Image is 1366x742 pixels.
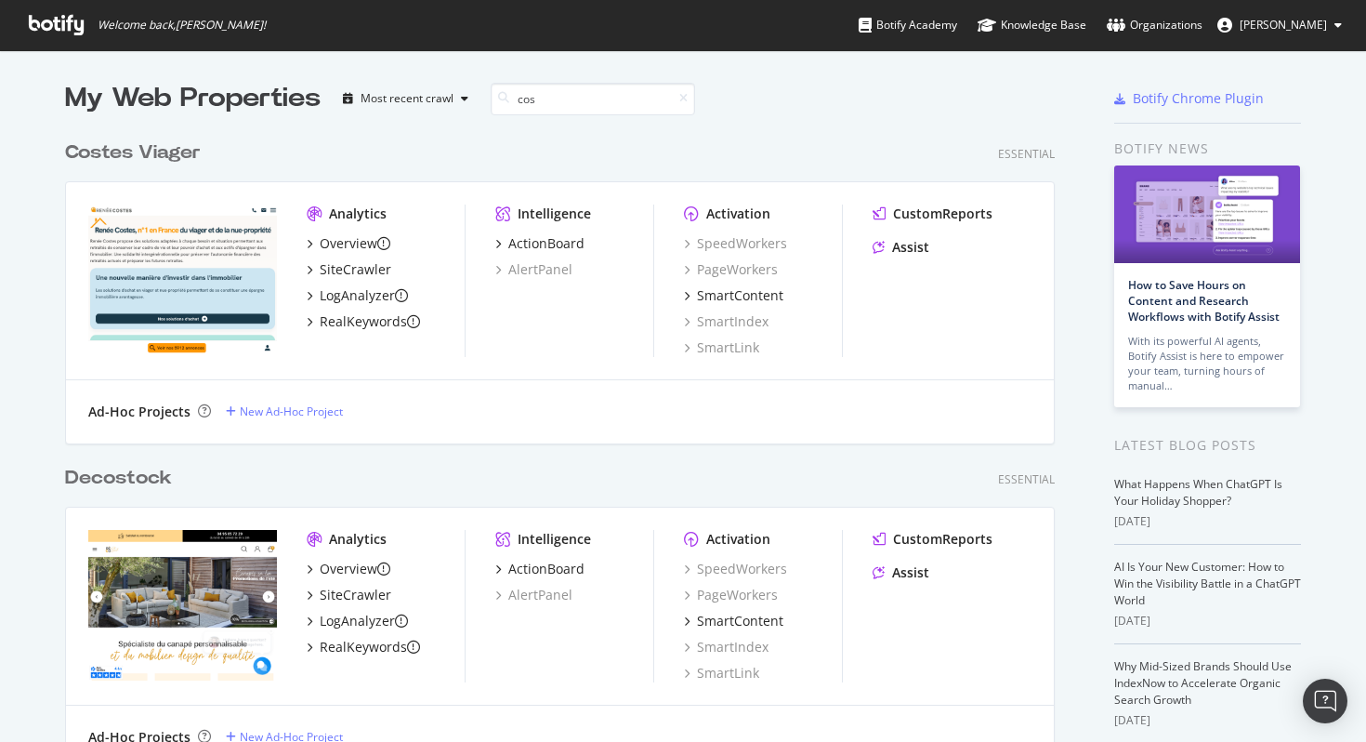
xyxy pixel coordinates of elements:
[1114,166,1300,263] img: How to Save Hours on Content and Research Workflows with Botify Assist
[91,469,126,487] b: cos
[307,612,408,630] a: LogAnalyzer
[65,465,179,492] a: Decostock
[307,260,391,279] a: SiteCrawler
[873,563,929,582] a: Assist
[307,312,420,331] a: RealKeywords
[320,286,395,305] div: LogAnalyzer
[697,286,783,305] div: SmartContent
[978,16,1086,34] div: Knowledge Base
[893,530,992,549] div: CustomReports
[684,234,787,253] a: SpeedWorkers
[1114,658,1292,708] a: Why Mid-Sized Brands Should Use IndexNow to Accelerate Organic Search Growth
[1303,679,1347,723] div: Open Intercom Messenger
[1114,89,1264,108] a: Botify Chrome Plugin
[226,404,343,419] a: New Ad-Hoc Project
[998,471,1055,487] div: Essential
[1114,476,1282,509] a: What Happens When ChatGPT Is Your Holiday Shopper?
[335,84,476,113] button: Most recent crawl
[518,205,591,223] div: Intelligence
[1202,10,1357,40] button: [PERSON_NAME]
[873,205,992,223] a: CustomReports
[320,638,407,656] div: RealKeywords
[307,560,390,578] a: Overview
[684,664,759,682] a: SmartLink
[706,530,770,549] div: Activation
[684,612,783,630] a: SmartContent
[320,234,377,253] div: Overview
[1240,17,1327,33] span: Olivier Job
[320,312,407,331] div: RealKeywords
[684,338,759,357] a: SmartLink
[65,80,321,117] div: My Web Properties
[307,234,390,253] a: Overview
[495,560,584,578] a: ActionBoard
[706,205,770,223] div: Activation
[684,260,778,279] a: PageWorkers
[518,530,591,549] div: Intelligence
[361,93,453,104] div: Most recent crawl
[1107,16,1202,34] div: Organizations
[320,560,377,578] div: Overview
[508,234,584,253] div: ActionBoard
[65,139,208,166] a: Costes Viager
[307,586,391,604] a: SiteCrawler
[684,312,768,331] a: SmartIndex
[1114,435,1301,456] div: Latest Blog Posts
[240,404,343,419] div: New Ad-Hoc Project
[65,465,172,492] div: De tock
[495,586,572,604] a: AlertPanel
[684,638,768,656] a: SmartIndex
[1133,89,1264,108] div: Botify Chrome Plugin
[697,612,783,630] div: SmartContent
[508,560,584,578] div: ActionBoard
[1114,513,1301,530] div: [DATE]
[873,238,929,257] a: Assist
[65,139,201,166] div: tes Viager
[307,638,420,656] a: RealKeywords
[88,205,277,355] img: costes-viager.com
[329,205,387,223] div: Analytics
[684,586,778,604] a: PageWorkers
[88,403,190,421] div: Ad-Hoc Projects
[873,530,992,549] a: CustomReports
[1128,277,1280,325] a: How to Save Hours on Content and Research Workflows with Botify Assist
[320,586,391,604] div: SiteCrawler
[320,260,391,279] div: SiteCrawler
[329,530,387,549] div: Analytics
[495,234,584,253] a: ActionBoard
[1114,559,1301,608] a: AI Is Your New Customer: How to Win the Visibility Battle in a ChatGPT World
[1114,712,1301,729] div: [DATE]
[1128,334,1286,393] div: With its powerful AI agents, Botify Assist is here to empower your team, turning hours of manual…
[1114,139,1301,159] div: Botify news
[892,563,929,582] div: Assist
[684,286,783,305] a: SmartContent
[859,16,957,34] div: Botify Academy
[65,143,101,162] b: Cos
[88,530,277,681] img: decostock.fr
[684,560,787,578] a: SpeedWorkers
[320,612,395,630] div: LogAnalyzer
[491,83,695,115] input: Search
[893,205,992,223] div: CustomReports
[307,286,408,305] a: LogAnalyzer
[998,146,1055,162] div: Essential
[495,260,572,279] a: AlertPanel
[892,238,929,257] div: Assist
[1114,613,1301,629] div: [DATE]
[98,18,266,33] span: Welcome back, [PERSON_NAME] !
